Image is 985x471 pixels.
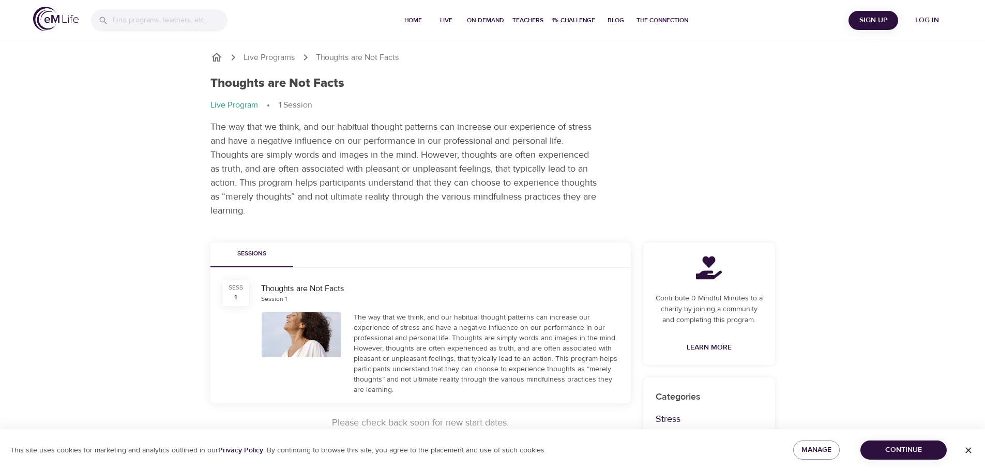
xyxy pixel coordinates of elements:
[229,283,243,292] div: SESS
[687,341,732,354] span: Learn More
[217,249,287,260] span: Sessions
[848,11,898,30] button: Sign Up
[869,444,938,457] span: Continue
[210,76,344,91] h1: Thoughts are Not Facts
[210,99,775,112] nav: breadcrumb
[218,446,263,455] a: Privacy Policy
[656,293,763,326] p: Contribute 0 Mindful Minutes to a charity by joining a community and completing this program.
[637,15,688,26] span: The Connection
[210,120,598,218] p: The way that we think, and our habitual thought patterns can increase our experience of stress an...
[603,15,628,26] span: Blog
[210,99,258,111] p: Live Program
[244,52,295,64] a: Live Programs
[401,15,426,26] span: Home
[434,15,459,26] span: Live
[512,15,543,26] span: Teachers
[683,338,736,357] a: Learn More
[261,283,618,295] div: Thoughts are Not Facts
[656,426,763,440] p: Focus
[853,14,894,27] span: Sign Up
[552,15,595,26] span: 1% Challenge
[261,295,287,303] div: Session 1
[33,7,79,31] img: logo
[279,99,312,111] p: 1 Session
[113,9,228,32] input: Find programs, teachers, etc...
[316,52,399,64] p: Thoughts are Not Facts
[210,416,631,430] p: Please check back soon for new start dates.
[354,312,618,395] div: The way that we think, and our habitual thought patterns can increase our experience of stress an...
[656,390,763,404] p: Categories
[656,412,763,426] p: Stress
[467,15,504,26] span: On-Demand
[234,292,237,302] div: 1
[793,440,840,460] button: Manage
[860,440,947,460] button: Continue
[902,11,952,30] button: Log in
[906,14,948,27] span: Log in
[801,444,831,457] span: Manage
[210,51,775,64] nav: breadcrumb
